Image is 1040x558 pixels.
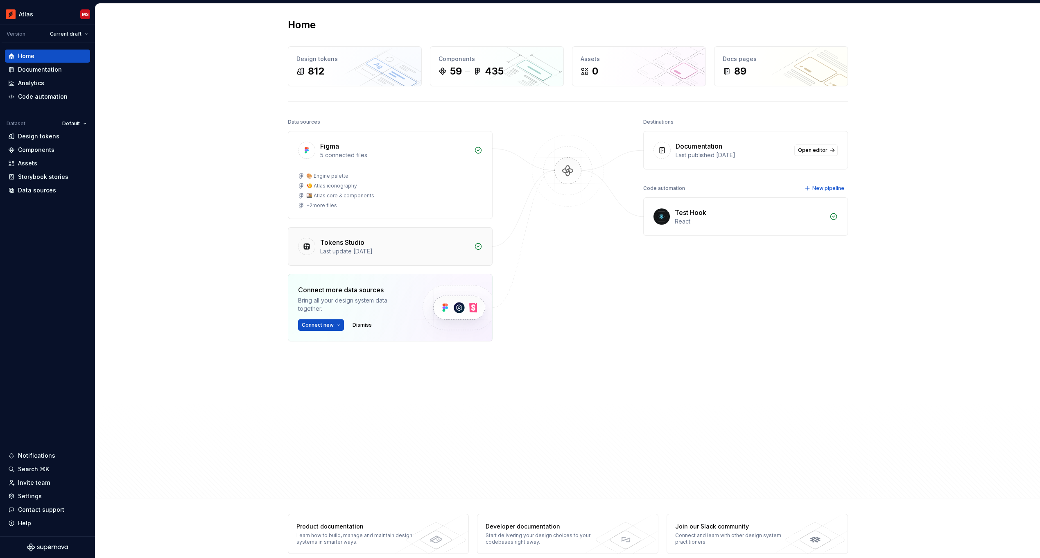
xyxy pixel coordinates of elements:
[676,141,722,151] div: Documentation
[643,116,674,128] div: Destinations
[581,55,697,63] div: Assets
[18,52,34,60] div: Home
[675,522,794,531] div: Join our Slack community
[798,147,827,154] span: Open editor
[296,522,416,531] div: Product documentation
[288,116,320,128] div: Data sources
[288,131,493,219] a: Figma5 connected files🎨 Engine palette🍤 Atlas iconography🍱 Atlas core & components+2more files
[5,143,90,156] a: Components
[2,5,93,23] button: AtlasMS
[5,130,90,143] a: Design tokens
[18,132,59,140] div: Design tokens
[298,296,409,313] div: Bring all your design system data together.
[18,465,49,473] div: Search ⌘K
[18,479,50,487] div: Invite team
[5,490,90,503] a: Settings
[5,449,90,462] button: Notifications
[723,55,839,63] div: Docs pages
[296,532,416,545] div: Learn how to build, manage and maintain design systems in smarter ways.
[306,192,374,199] div: 🍱 Atlas core & components
[812,185,844,192] span: New pipeline
[353,322,372,328] span: Dismiss
[296,55,413,63] div: Design tokens
[59,118,90,129] button: Default
[485,65,504,78] div: 435
[714,46,848,86] a: Docs pages89
[288,46,422,86] a: Design tokens812
[18,452,55,460] div: Notifications
[5,517,90,530] button: Help
[18,66,62,74] div: Documentation
[439,55,555,63] div: Components
[676,151,789,159] div: Last published [DATE]
[643,183,685,194] div: Code automation
[6,9,16,19] img: 102f71e4-5f95-4b3f-aebe-9cae3cf15d45.png
[298,285,409,295] div: Connect more data sources
[5,184,90,197] a: Data sources
[5,77,90,90] a: Analytics
[306,183,357,189] div: 🍤 Atlas iconography
[308,65,324,78] div: 812
[5,50,90,63] a: Home
[5,170,90,183] a: Storybook stories
[288,514,469,554] a: Product documentationLearn how to build, manage and maintain design systems in smarter ways.
[18,79,44,87] div: Analytics
[306,202,337,209] div: + 2 more files
[5,90,90,103] a: Code automation
[7,31,25,37] div: Version
[794,145,838,156] a: Open editor
[18,173,68,181] div: Storybook stories
[320,151,469,159] div: 5 connected files
[18,519,31,527] div: Help
[5,503,90,516] button: Contact support
[320,141,339,151] div: Figma
[349,319,375,331] button: Dismiss
[288,227,493,266] a: Tokens StudioLast update [DATE]
[477,514,658,554] a: Developer documentationStart delivering your design choices to your codebases right away.
[302,322,334,328] span: Connect new
[18,506,64,514] div: Contact support
[486,532,605,545] div: Start delivering your design choices to your codebases right away.
[320,247,469,255] div: Last update [DATE]
[18,93,68,101] div: Code automation
[306,173,348,179] div: 🎨 Engine palette
[82,11,89,18] div: MS
[27,543,68,551] svg: Supernova Logo
[298,319,344,331] button: Connect new
[7,120,25,127] div: Dataset
[450,65,462,78] div: 59
[18,186,56,194] div: Data sources
[675,532,794,545] div: Connect and learn with other design system practitioners.
[18,159,37,167] div: Assets
[675,208,706,217] div: Test Hook
[18,146,54,154] div: Components
[50,31,81,37] span: Current draft
[667,514,848,554] a: Join our Slack communityConnect and learn with other design system practitioners.
[18,492,42,500] div: Settings
[5,63,90,76] a: Documentation
[592,65,598,78] div: 0
[62,120,80,127] span: Default
[320,237,364,247] div: Tokens Studio
[5,476,90,489] a: Invite team
[46,28,92,40] button: Current draft
[5,463,90,476] button: Search ⌘K
[19,10,33,18] div: Atlas
[288,18,316,32] h2: Home
[802,183,848,194] button: New pipeline
[734,65,746,78] div: 89
[486,522,605,531] div: Developer documentation
[572,46,706,86] a: Assets0
[5,157,90,170] a: Assets
[430,46,564,86] a: Components59435
[675,217,825,226] div: React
